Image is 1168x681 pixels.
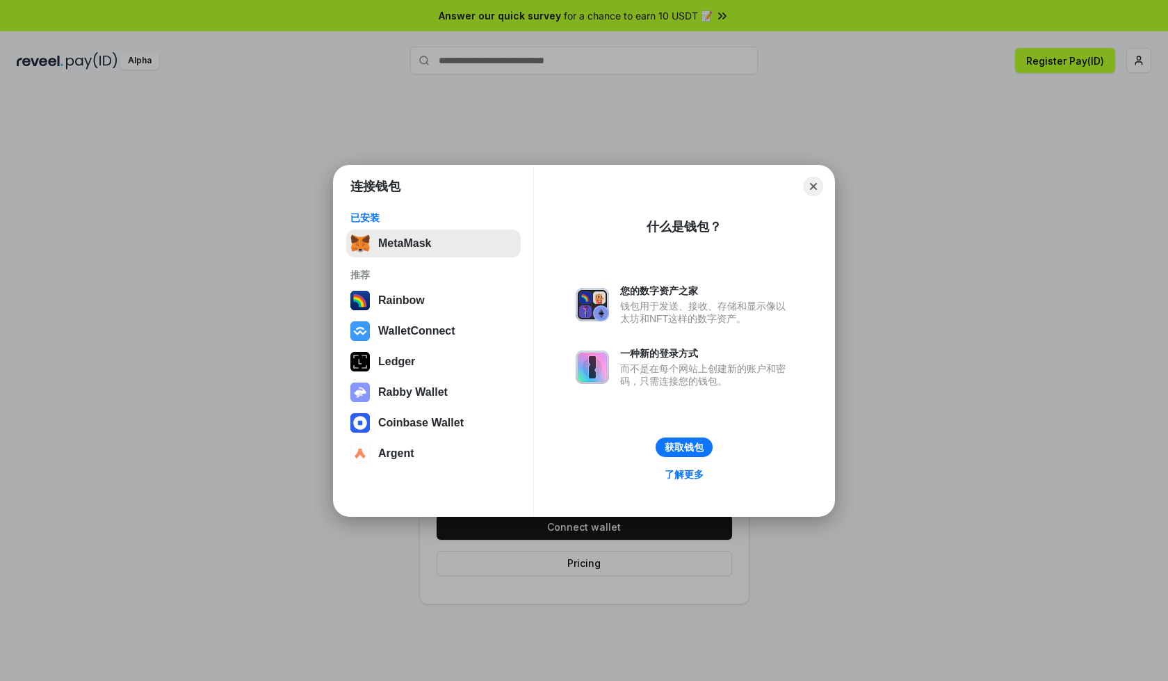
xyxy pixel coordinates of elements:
[378,447,414,460] div: Argent
[350,413,370,433] img: svg+xml,%3Csvg%20width%3D%2228%22%20height%3D%2228%22%20viewBox%3D%220%200%2028%2028%22%20fill%3D...
[620,362,793,387] div: 而不是在每个网站上创建新的账户和密码，只需连接您的钱包。
[350,291,370,310] img: svg+xml,%3Csvg%20width%3D%22120%22%20height%3D%22120%22%20viewBox%3D%220%200%20120%20120%22%20fil...
[378,386,448,399] div: Rabby Wallet
[665,441,704,454] div: 获取钱包
[804,177,823,196] button: Close
[620,285,793,297] div: 您的数字资产之家
[350,234,370,253] img: svg+xml,%3Csvg%20fill%3D%22none%22%20height%3D%2233%22%20viewBox%3D%220%200%2035%2033%22%20width%...
[346,378,521,406] button: Rabby Wallet
[350,352,370,371] img: svg+xml,%3Csvg%20xmlns%3D%22http%3A%2F%2Fwww.w3.org%2F2000%2Fsvg%22%20width%3D%2228%22%20height%3...
[378,325,455,337] div: WalletConnect
[378,355,415,368] div: Ledger
[350,383,370,402] img: svg+xml,%3Csvg%20xmlns%3D%22http%3A%2F%2Fwww.w3.org%2F2000%2Fsvg%22%20fill%3D%22none%22%20viewBox...
[346,317,521,345] button: WalletConnect
[620,347,793,360] div: 一种新的登录方式
[576,288,609,321] img: svg+xml,%3Csvg%20xmlns%3D%22http%3A%2F%2Fwww.w3.org%2F2000%2Fsvg%22%20fill%3D%22none%22%20viewBox...
[350,211,517,224] div: 已安装
[350,444,370,463] img: svg+xml,%3Csvg%20width%3D%2228%22%20height%3D%2228%22%20viewBox%3D%220%200%2028%2028%22%20fill%3D...
[350,178,400,195] h1: 连接钱包
[378,294,425,307] div: Rainbow
[346,440,521,467] button: Argent
[665,468,704,481] div: 了解更多
[346,230,521,257] button: MetaMask
[346,287,521,314] button: Rainbow
[647,218,722,235] div: 什么是钱包？
[576,351,609,384] img: svg+xml,%3Csvg%20xmlns%3D%22http%3A%2F%2Fwww.w3.org%2F2000%2Fsvg%22%20fill%3D%22none%22%20viewBox...
[656,465,712,483] a: 了解更多
[656,438,713,457] button: 获取钱包
[346,348,521,376] button: Ledger
[346,409,521,437] button: Coinbase Wallet
[620,300,793,325] div: 钱包用于发送、接收、存储和显示像以太坊和NFT这样的数字资产。
[378,417,464,429] div: Coinbase Wallet
[378,237,431,250] div: MetaMask
[350,269,517,281] div: 推荐
[350,321,370,341] img: svg+xml,%3Csvg%20width%3D%2228%22%20height%3D%2228%22%20viewBox%3D%220%200%2028%2028%22%20fill%3D...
